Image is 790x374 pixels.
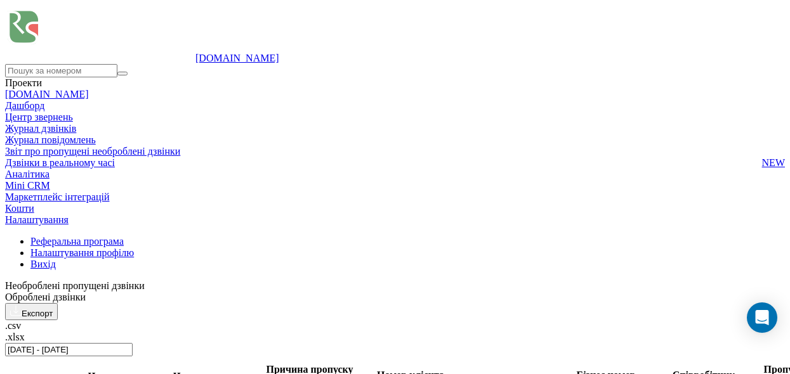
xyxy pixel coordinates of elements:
a: Журнал дзвінків [5,123,785,134]
a: [DOMAIN_NAME] [195,53,279,63]
a: Дзвінки в реальному часіNEW [5,157,785,169]
span: Журнал повідомлень [5,134,96,146]
div: Необроблені пропущені дзвінки [5,280,785,292]
a: Звіт про пропущені необроблені дзвінки [5,146,785,157]
a: Реферальна програма [30,236,124,247]
span: Журнал дзвінків [5,123,76,134]
button: Експорт [5,303,58,320]
a: Журнал повідомлень [5,134,785,146]
a: Маркетплейс інтеграцій [5,191,109,202]
span: Звіт про пропущені необроблені дзвінки [5,146,180,157]
a: Налаштування профілю [30,247,134,258]
a: Кошти [5,203,34,214]
div: Проекти [5,77,785,89]
input: Пошук за номером [5,64,117,77]
a: Аналiтика [5,169,49,179]
div: Оброблені дзвінки [5,292,785,303]
a: Дашборд [5,100,44,111]
span: Дзвінки в реальному часі [5,157,115,169]
span: NEW [762,157,785,169]
a: Центр звернень [5,112,73,122]
img: Ringostat logo [5,5,195,61]
a: Вихід [30,259,56,269]
span: .csv [5,320,21,331]
div: Open Intercom Messenger [747,302,777,333]
a: Mini CRM [5,180,50,191]
a: Налаштування [5,214,69,225]
a: [DOMAIN_NAME] [5,89,89,100]
span: .xlsx [5,332,25,342]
